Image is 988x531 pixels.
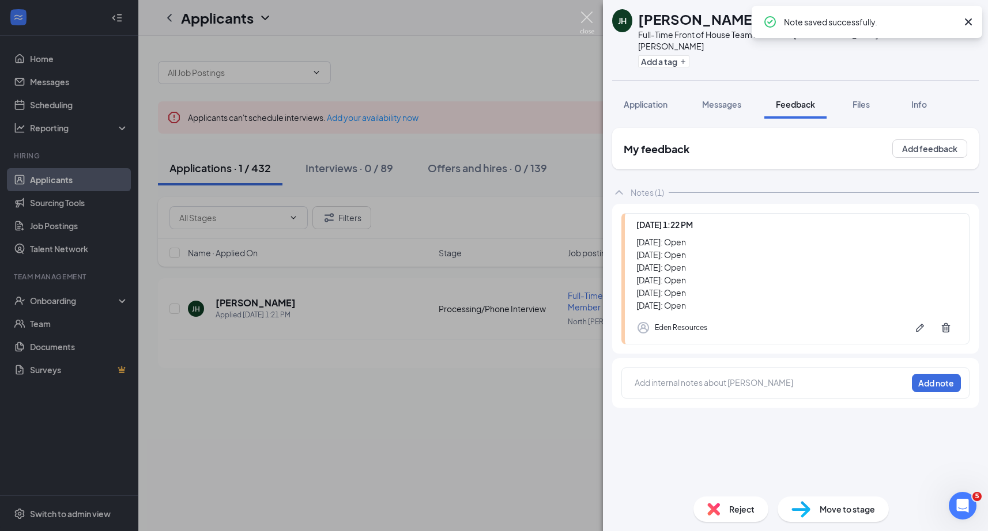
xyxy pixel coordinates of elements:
button: Add note [912,374,961,392]
svg: CheckmarkCircle [763,15,777,29]
div: Note saved successfully. [784,15,957,29]
h2: My feedback [624,142,689,156]
button: Add feedback [892,139,967,158]
svg: Profile [636,321,650,335]
div: Notes (1) [631,187,664,198]
span: [DATE] 1:22 PM [636,219,693,230]
span: Application [624,99,668,109]
svg: Cross [961,15,975,29]
span: Files [853,99,870,109]
h1: [PERSON_NAME] [638,9,757,29]
iframe: Intercom live chat [949,492,976,519]
span: Info [911,99,927,109]
span: Messages [702,99,741,109]
button: Trash [934,316,957,339]
span: 5 [972,492,982,501]
button: Pen [908,316,932,339]
svg: Trash [940,322,952,333]
svg: Pen [914,322,926,333]
span: Move to stage [820,503,875,515]
button: PlusAdd a tag [638,55,689,67]
div: Full-Time Front of House Team Member at [GEOGRAPHIC_DATA][PERSON_NAME] [638,29,904,52]
div: [DATE]: Open [DATE]: Open [DATE]: Open [DATE]: Open [DATE]: Open [DATE]: Open [636,236,957,312]
span: Feedback [776,99,815,109]
div: Eden Resources [655,322,707,333]
svg: ChevronUp [612,185,626,199]
div: JH [618,15,627,26]
span: Reject [729,503,755,515]
svg: Plus [680,58,687,65]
